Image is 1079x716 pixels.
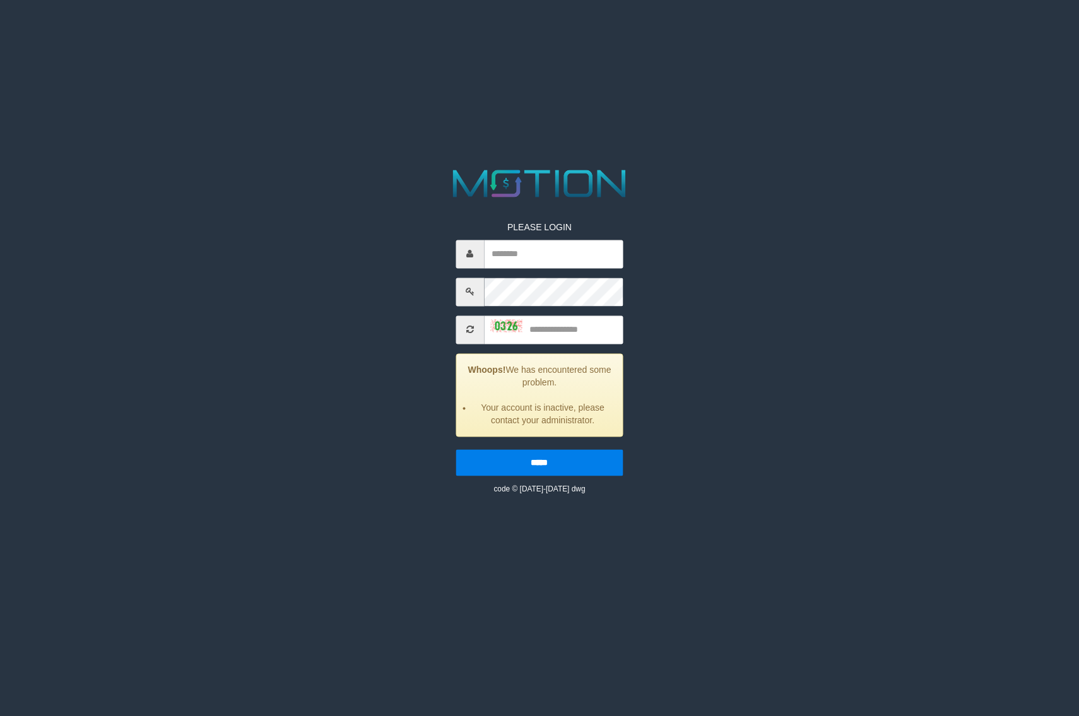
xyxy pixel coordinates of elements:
[456,221,623,233] p: PLEASE LOGIN
[445,165,634,202] img: MOTION_logo.png
[468,365,506,375] strong: Whoops!
[493,484,585,493] small: code © [DATE]-[DATE] dwg
[490,320,522,332] img: captcha
[456,353,623,437] div: We has encountered some problem.
[472,401,613,426] li: Your account is inactive, please contact your administrator.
